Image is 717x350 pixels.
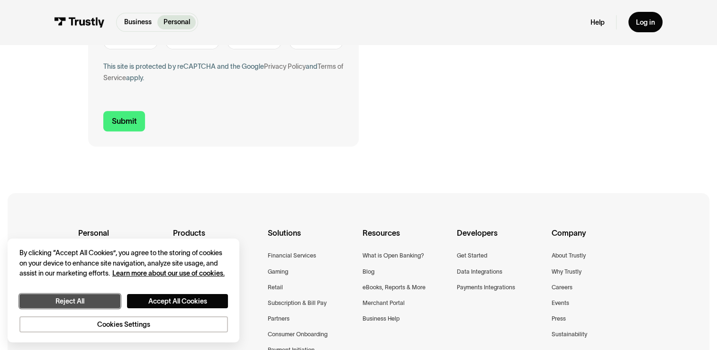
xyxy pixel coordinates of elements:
a: Merchant Portal [362,298,404,308]
a: Get Started [457,251,487,261]
button: Accept All Cookies [127,294,228,309]
a: About Trustly [552,251,586,261]
a: Log in [628,12,663,32]
div: This site is protected by reCAPTCHA and the Google and apply. [103,61,343,84]
div: By clicking “Accept All Cookies”, you agree to the storing of cookies on your device to enhance s... [19,248,228,278]
p: Business [124,17,152,27]
a: What is Open Banking? [362,251,424,261]
a: Data Integrations [457,267,502,277]
a: Payments Integrations [457,283,515,293]
a: Sustainability [552,330,587,340]
div: Company [552,227,639,251]
button: Reject All [19,294,120,309]
a: Careers [552,283,572,293]
a: Subscription & Bill Pay [268,298,327,308]
p: Personal [163,17,190,27]
a: eBooks, Reports & More [362,283,425,293]
a: Blog [362,267,374,277]
a: Consumer Onboarding [268,330,327,340]
div: Resources [362,227,449,251]
a: More information about your privacy, opens in a new tab [112,269,225,277]
img: Trustly Logo [54,17,105,28]
a: Retail [268,283,283,293]
div: Products [173,227,260,251]
a: Personal [157,15,195,29]
div: Developers [457,227,544,251]
div: Privacy [19,248,228,332]
a: Privacy Policy [263,63,305,70]
div: Cookie banner [8,239,239,342]
a: Financial Services [268,251,316,261]
a: Why Trustly [552,267,581,277]
div: Personal [78,227,165,251]
a: Gaming [268,267,288,277]
a: Business [118,15,157,29]
a: Partners [268,314,290,324]
div: Solutions [268,227,355,251]
div: Log in [636,18,655,27]
a: Help [590,18,605,27]
a: Business Help [362,314,399,324]
a: Events [552,298,569,308]
a: Press [552,314,566,324]
input: Submit [103,111,145,131]
button: Cookies Settings [19,316,228,333]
